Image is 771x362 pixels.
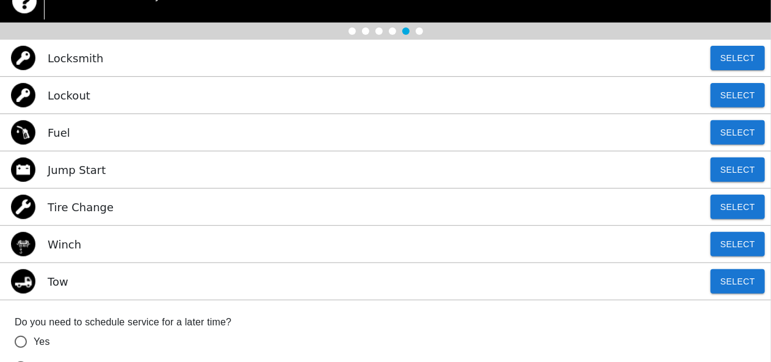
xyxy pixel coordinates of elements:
img: jump start icon [11,157,35,182]
button: Select [711,46,765,70]
button: Select [711,83,765,107]
button: Select [711,232,765,256]
img: flat tire icon [11,195,35,219]
img: winch icon [11,232,35,256]
button: Select [711,157,765,182]
p: Winch [48,236,81,253]
p: Lockout [48,87,90,104]
p: Tire Change [48,199,114,215]
img: tow icon [11,269,35,294]
p: Tow [48,273,68,290]
span: Yes [34,335,50,349]
button: Select [711,195,765,219]
button: Select [711,269,765,294]
p: Fuel [48,125,70,141]
img: lockout icon [11,83,35,107]
p: Locksmith [48,50,103,67]
img: gas icon [11,120,35,145]
button: Select [711,120,765,145]
p: Jump Start [48,162,106,178]
img: locksmith icon [11,46,35,70]
label: Do you need to schedule service for a later time? [15,315,756,329]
